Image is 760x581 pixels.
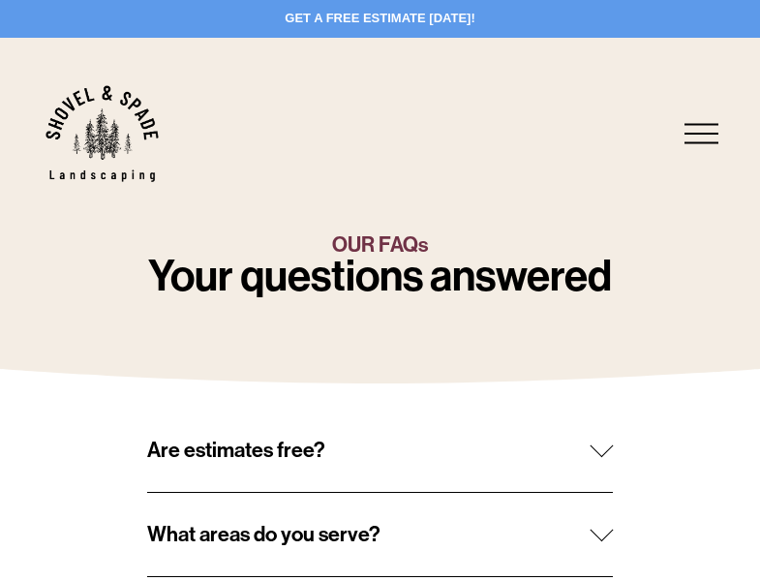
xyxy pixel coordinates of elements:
[147,438,591,463] span: Are estimates free?
[147,493,614,576] button: What areas do you serve?
[118,257,643,298] h1: Your questions answered
[46,85,159,182] img: Shovel &amp; Spade Landscaping
[332,232,428,258] span: OUR FAQs
[147,522,591,547] span: What areas do you serve?
[147,409,614,492] button: Are estimates free?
